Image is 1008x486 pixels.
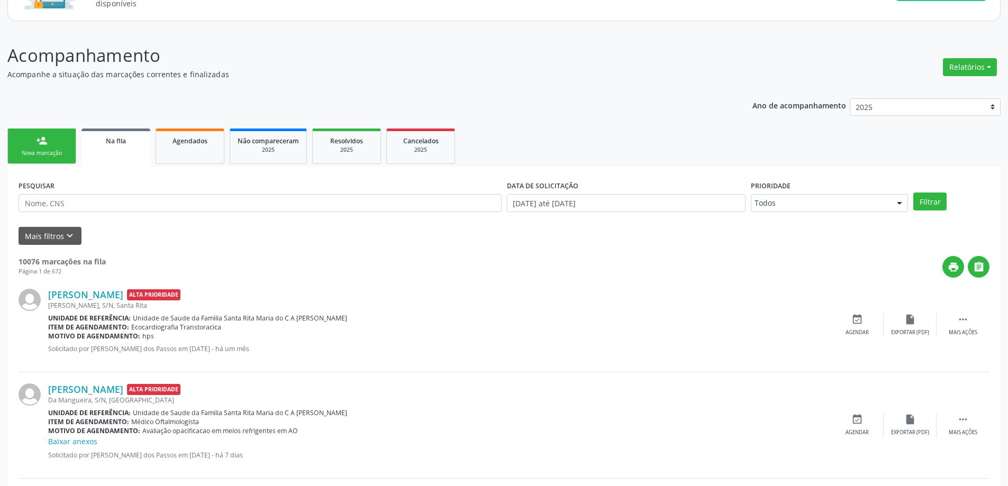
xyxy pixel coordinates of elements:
div: Agendar [846,329,869,336]
strong: 10076 marcações na fila [19,256,106,267]
b: Unidade de referência: [48,408,131,417]
b: Motivo de agendamento: [48,426,140,435]
span: Alta Prioridade [127,384,180,395]
button:  [968,256,989,278]
span: Médico Oftalmologista [131,417,199,426]
span: Na fila [106,136,126,145]
i:  [957,314,969,325]
span: Agendados [172,136,207,145]
i: keyboard_arrow_down [64,230,76,242]
div: Agendar [846,429,869,436]
p: Acompanhamento [7,42,703,69]
b: Item de agendamento: [48,323,129,332]
b: Unidade de referência: [48,314,131,323]
div: 2025 [238,146,299,154]
div: [PERSON_NAME], S/N, Santa Rita [48,301,831,310]
label: PESQUISAR [19,178,55,194]
div: Página 1 de 672 [19,267,106,276]
p: Solicitado por [PERSON_NAME] dos Passos em [DATE] - há 7 dias [48,451,831,460]
p: Ano de acompanhamento [752,98,846,112]
button: Relatórios [943,58,997,76]
div: person_add [36,135,48,146]
span: Não compareceram [238,136,299,145]
button: print [942,256,964,278]
span: Alta Prioridade [127,289,180,300]
span: hps [142,332,154,341]
span: Resolvidos [330,136,363,145]
b: Item de agendamento: [48,417,129,426]
span: Unidade de Saude da Familia Santa Rita Maria do C A [PERSON_NAME] [133,314,347,323]
div: Mais ações [949,429,977,436]
div: Da Mangueira, S/N, [GEOGRAPHIC_DATA] [48,396,831,405]
i: print [948,261,959,273]
p: Solicitado por [PERSON_NAME] dos Passos em [DATE] - há um mês [48,344,831,353]
a: [PERSON_NAME] [48,289,123,300]
i: event_available [851,414,863,425]
input: Nome, CNS [19,194,502,212]
img: img [19,383,41,406]
div: 2025 [394,146,447,154]
a: [PERSON_NAME] [48,383,123,395]
i:  [973,261,985,273]
div: Exportar (PDF) [891,429,929,436]
div: Mais ações [949,329,977,336]
i: insert_drive_file [904,414,916,425]
button: Filtrar [913,192,947,210]
span: Cancelados [403,136,439,145]
b: Motivo de agendamento: [48,332,140,341]
span: Avaliação opacificacao em meios refrigentes em AO [142,426,298,435]
div: 2025 [320,146,373,154]
div: Nova marcação [15,149,68,157]
i: insert_drive_file [904,314,916,325]
div: Exportar (PDF) [891,329,929,336]
i: event_available [851,314,863,325]
input: Selecione um intervalo [507,194,746,212]
span: Todos [755,198,886,208]
span: Ecocardiografia Transtoracica [131,323,221,332]
label: Prioridade [751,178,791,194]
button: Mais filtroskeyboard_arrow_down [19,227,81,245]
i:  [957,414,969,425]
span: Unidade de Saude da Familia Santa Rita Maria do C A [PERSON_NAME] [133,408,347,417]
img: img [19,289,41,311]
p: Acompanhe a situação das marcações correntes e finalizadas [7,69,703,80]
a: Baixar anexos [48,436,97,446]
label: DATA DE SOLICITAÇÃO [507,178,578,194]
